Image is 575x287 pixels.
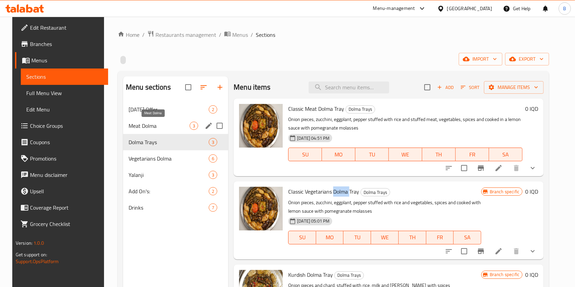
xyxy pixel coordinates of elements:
[288,198,481,215] p: Onion pieces, zucchini, eggplant, pepper stuffed with rice and vegetables, spices and cooked with...
[389,148,422,161] button: WE
[434,82,456,93] span: Add item
[212,79,228,95] button: Add section
[181,80,195,94] span: Select all sections
[30,203,103,212] span: Coverage Report
[123,167,228,183] div: Yalanji3
[30,40,103,48] span: Branches
[447,5,492,12] div: [GEOGRAPHIC_DATA]
[209,172,217,178] span: 3
[360,188,390,196] div: Dolma Trays
[454,231,481,244] button: SA
[487,188,522,195] span: Branch specific
[429,232,451,242] span: FR
[294,218,332,224] span: [DATE] 05:01 PM
[129,171,209,179] span: Yalanji
[511,55,544,63] span: export
[399,231,426,244] button: TH
[26,105,103,114] span: Edit Menu
[288,270,333,280] span: Kurdish Dolma Tray
[529,247,537,255] svg: Show Choices
[209,205,217,211] span: 7
[441,243,457,259] button: sort-choices
[457,161,471,175] span: Select to update
[489,148,522,161] button: SA
[123,134,228,150] div: Dolma Trays3
[123,199,228,216] div: Drinks7
[371,231,399,244] button: WE
[426,231,454,244] button: FR
[118,30,549,39] nav: breadcrumb
[251,31,253,39] li: /
[129,105,209,114] div: Ramadan Offer
[508,243,525,259] button: delete
[30,122,103,130] span: Choice Groups
[346,105,375,113] span: Dolma Trays
[525,104,538,114] h6: 0 IQD
[15,150,108,167] a: Promotions
[118,31,139,39] a: Home
[487,271,522,278] span: Branch specific
[473,160,489,176] button: Branch-specific-item
[129,203,209,212] div: Drinks
[525,187,538,196] h6: 0 IQD
[129,187,209,195] div: Add On's:
[129,122,190,130] span: Meat Dolma
[204,121,214,131] button: edit
[123,183,228,199] div: Add On's:2
[31,56,103,64] span: Menus
[123,150,228,167] div: Vegetarians Dolma6
[129,138,209,146] span: Dolma Trays
[26,89,103,97] span: Full Menu View
[209,171,217,179] div: items
[288,148,322,161] button: SU
[335,271,364,279] span: Dolma Trays
[126,82,171,92] h2: Menu sections
[15,199,108,216] a: Coverage Report
[156,31,216,39] span: Restaurants management
[219,31,221,39] li: /
[234,82,271,92] h2: Menu items
[309,81,389,93] input: search
[147,30,216,39] a: Restaurants management
[529,164,537,172] svg: Show Choices
[16,250,47,259] span: Get support on:
[15,216,108,232] a: Grocery Checklist
[473,243,489,259] button: Branch-specific-item
[294,135,332,141] span: [DATE] 04:51 PM
[30,220,103,228] span: Grocery Checklist
[224,30,248,39] a: Menus
[392,150,419,160] span: WE
[256,31,275,39] span: Sections
[322,148,355,161] button: MO
[129,154,209,163] div: Vegetarians Dolma
[434,82,456,93] button: Add
[209,188,217,195] span: 2
[422,148,456,161] button: TH
[334,271,364,280] div: Dolma Trays
[361,188,390,196] span: Dolma Trays
[525,243,541,259] button: show more
[209,139,217,146] span: 3
[123,118,228,134] div: Meat Dolma3edit
[459,53,502,65] button: import
[495,247,503,255] a: Edit menu item
[209,203,217,212] div: items
[492,150,520,160] span: SA
[441,160,457,176] button: sort-choices
[505,53,549,65] button: export
[209,105,217,114] div: items
[291,150,319,160] span: SU
[21,101,108,118] a: Edit Menu
[456,82,484,93] span: Sort items
[495,164,503,172] a: Edit menu item
[316,231,344,244] button: MO
[209,155,217,162] span: 6
[525,270,538,280] h6: 0 IQD
[563,5,566,12] span: B
[30,154,103,163] span: Promotions
[484,81,544,94] button: Manage items
[288,104,344,114] span: Classic Meat Dolma Tray
[123,99,228,218] nav: Menu sections
[319,232,341,242] span: MO
[30,187,103,195] span: Upsell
